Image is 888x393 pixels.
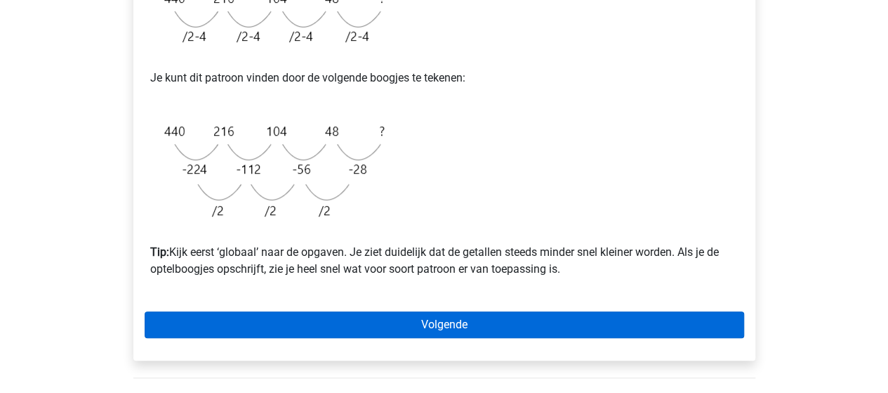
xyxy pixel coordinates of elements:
a: Volgende [145,311,744,338]
b: Tip: [150,245,169,259]
img: Exponential_Example_3_3.png [150,115,392,227]
p: Je kunt dit patroon vinden door de volgende boogjes te tekenen: [150,53,738,103]
p: Kijk eerst ‘globaal’ naar de opgaven. Je ziet duidelijk dat de getallen steeds minder snel kleine... [150,227,738,278]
